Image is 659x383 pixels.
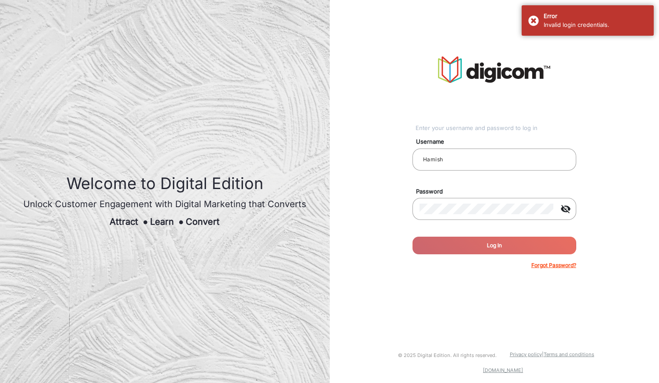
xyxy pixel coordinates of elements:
[412,237,576,254] button: Log In
[510,351,542,357] a: Privacy policy
[178,216,184,227] span: ●
[544,351,594,357] a: Terms and conditions
[544,12,647,21] div: Error
[544,21,647,30] div: Invalid login credentials.
[23,174,306,193] h1: Welcome to Digital Edition
[531,261,576,269] p: Forgot Password?
[416,124,576,133] div: Enter your username and password to log in
[23,215,306,228] div: Attract Learn Convert
[542,351,544,357] a: |
[483,367,523,373] a: [DOMAIN_NAME]
[420,154,569,165] input: Your username
[23,197,306,211] div: Unlock Customer Engagement with Digital Marketing that Converts
[409,187,586,196] mat-label: Password
[398,352,497,358] small: © 2025 Digital Edition. All rights reserved.
[555,204,576,214] mat-icon: visibility_off
[438,56,550,83] img: vmg-logo
[143,216,148,227] span: ●
[409,138,586,146] mat-label: Username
